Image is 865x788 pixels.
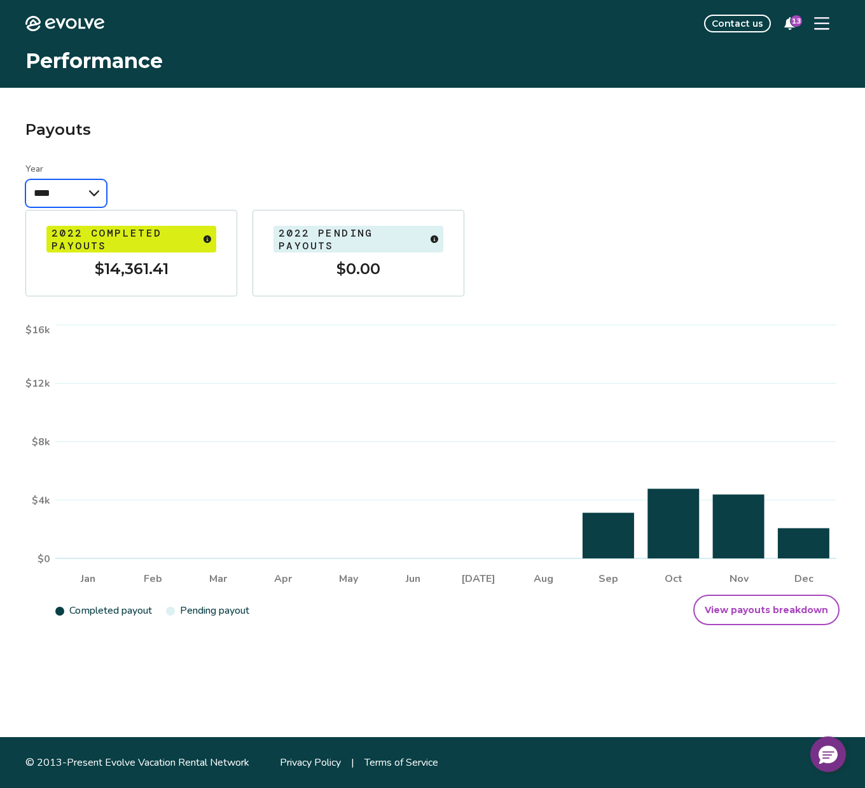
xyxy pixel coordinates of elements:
tspan: Nov [730,572,749,586]
span: Contact us [712,17,763,30]
tspan: $8k [32,435,50,449]
tspan: Sep [599,572,618,586]
tspan: $0 [38,552,50,566]
div: | [280,755,438,770]
a: View payouts breakdown [693,595,840,625]
button: Contact us [704,15,771,32]
tspan: Apr [274,572,293,586]
tspan: $4k [32,494,50,508]
tspan: [DATE] [461,572,495,586]
tspan: Jun [405,572,420,586]
p: 2022 pending payouts [279,227,426,252]
span: Completed payout [69,604,152,618]
button: Hello, have a question? Let’s chat. [810,736,846,772]
h1: Payouts [25,118,840,141]
tspan: Jan [80,572,95,586]
a: Home [25,16,104,31]
div: Year [25,162,43,177]
tspan: Aug [534,572,553,586]
button: Menu Button [804,6,840,41]
h2: $0.00 [336,258,380,280]
p: 2022 completed payouts [52,227,198,252]
tspan: $16k [25,323,50,337]
button: 13 [776,10,804,38]
a: Terms of Service [364,755,438,770]
h1: Performance [25,47,163,75]
tspan: May [339,572,359,586]
tspan: Oct [665,572,682,586]
span: View payouts breakdown [705,604,828,616]
a: Privacy Policy [280,755,341,770]
tspan: Mar [209,572,228,586]
span: Pending payout [180,604,249,618]
h2: $14,361.41 [95,258,169,280]
span: 13 [790,15,803,27]
tspan: Feb [144,572,162,586]
div: © 2013-Present Evolve Vacation Rental Network [25,755,249,770]
tspan: $12k [25,377,50,391]
tspan: Dec [794,572,813,586]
